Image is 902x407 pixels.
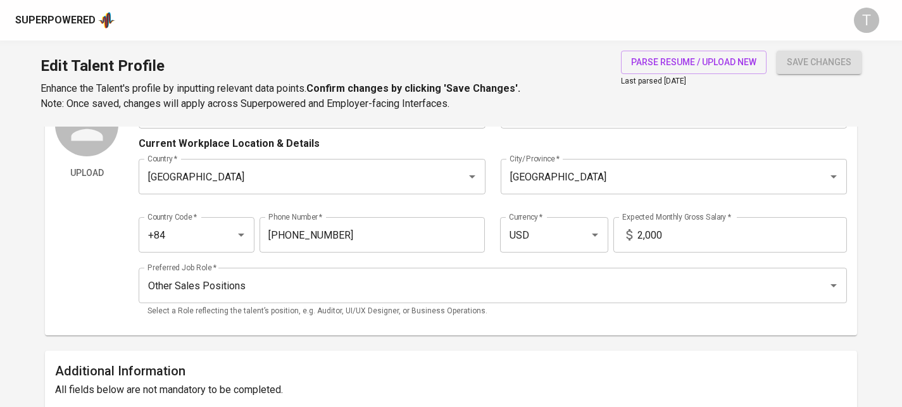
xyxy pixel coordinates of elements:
[631,54,756,70] span: parse resume / upload new
[41,51,520,81] h1: Edit Talent Profile
[777,51,861,74] button: save changes
[854,8,879,33] div: T
[147,305,838,318] p: Select a Role reflecting the talent’s position, e.g. Auditor, UI/UX Designer, or Business Operati...
[41,81,520,111] p: Enhance the Talent's profile by inputting relevant data points. Note: Once saved, changes will ap...
[306,82,520,94] b: Confirm changes by clicking 'Save Changes'.
[15,11,115,30] a: Superpoweredapp logo
[139,136,320,151] p: Current Workplace Location & Details
[825,168,842,185] button: Open
[621,51,767,74] button: parse resume / upload new
[55,381,847,399] h6: All fields below are not mandatory to be completed.
[98,11,115,30] img: app logo
[55,161,118,185] button: Upload
[60,165,113,181] span: Upload
[15,13,96,28] div: Superpowered
[787,54,851,70] span: save changes
[586,226,604,244] button: Open
[232,226,250,244] button: Open
[621,77,686,85] span: Last parsed [DATE]
[463,168,481,185] button: Open
[825,277,842,294] button: Open
[55,361,847,381] h6: Additional Information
